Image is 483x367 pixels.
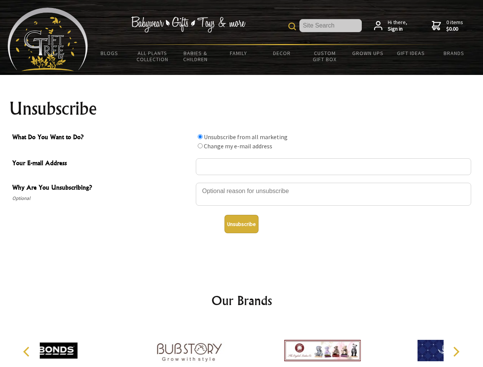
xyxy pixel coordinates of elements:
strong: Sign in [388,26,407,32]
a: Gift Ideas [389,45,433,61]
img: product search [288,23,296,30]
a: Babies & Children [174,45,217,67]
input: What Do You Want to Do? [198,143,203,148]
a: 0 items$0.00 [432,19,463,32]
a: All Plants Collection [131,45,174,67]
span: What Do You Want to Do? [12,132,192,143]
input: Site Search [299,19,362,32]
a: Hi there,Sign in [374,19,407,32]
img: Babywear - Gifts - Toys & more [131,16,246,32]
span: Optional [12,194,192,203]
label: Change my e-mail address [204,142,272,150]
a: BLOGS [88,45,131,61]
span: Why Are You Unsubscribing? [12,183,192,194]
strong: $0.00 [446,26,463,32]
label: Unsubscribe from all marketing [204,133,288,141]
a: Grown Ups [346,45,389,61]
input: What Do You Want to Do? [198,134,203,139]
a: Decor [260,45,303,61]
button: Unsubscribe [224,215,259,233]
button: Previous [19,343,36,360]
textarea: Why Are You Unsubscribing? [196,183,471,206]
span: Your E-mail Address [12,158,192,169]
a: Custom Gift Box [303,45,346,67]
a: Brands [433,45,476,61]
span: 0 items [446,19,463,32]
h1: Unsubscribe [9,99,474,118]
a: Family [217,45,260,61]
h2: Our Brands [15,291,468,310]
span: Hi there, [388,19,407,32]
button: Next [447,343,464,360]
input: Your E-mail Address [196,158,471,175]
img: Babyware - Gifts - Toys and more... [8,8,88,71]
